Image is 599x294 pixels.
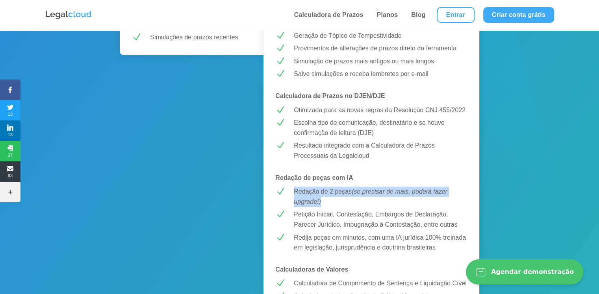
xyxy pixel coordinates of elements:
[275,105,285,115] span: N
[275,266,348,273] strong: Calculadoras de Valores
[294,188,447,205] em: (se precisar de mais, poderá fazer upgrade!)
[275,278,285,288] span: N
[275,209,285,219] span: N
[294,209,467,229] p: Petição Inicial, Contestação, Embargos de Declaração, Parecer Jurídico, Impugnação à Contestação,...
[275,69,285,79] span: N
[275,56,285,66] span: N
[294,233,467,253] p: Redija peças em minutos, com uma IA jurídica 100% treinada em legislação, jurisprudência e doutri...
[294,118,467,138] p: Escolha tipo de comunicação, destinatário e se houve confirmação de leitura (DJE)
[294,43,467,54] p: Provimentos de alterações de prazos direto da ferramenta
[294,69,467,79] p: Salve simulações e receba lembretes por e-mail
[294,278,467,288] p: Calculadora de Cumprimento de Sentença e Liquidação Cível
[275,187,285,196] span: N
[437,7,475,23] a: Entrar
[275,141,285,150] span: N
[275,118,285,128] span: N
[275,174,353,181] strong: Redação de peças com IA
[150,32,252,43] p: Simulações de prazos recentes
[483,7,554,23] a: Criar conta grátis
[275,43,285,53] span: N
[294,187,467,207] p: Redação de 2 peças
[275,31,285,41] span: N
[294,141,467,161] div: Resultado integrado com a Calculadora de Prazos Processuais da Legalcloud
[132,32,141,42] span: N
[294,31,467,41] p: Geração de Tópico de Tempestividade
[275,233,285,242] span: N
[45,10,92,20] img: Logo da Legalcloud
[294,105,467,115] p: Otimizada para as novas regras da Resolução CNJ 455/2022
[275,92,385,99] strong: Calculadora de Prazos no DJEN/DJE
[294,56,467,67] p: Simulação de prazos mais antigos ou mais longos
